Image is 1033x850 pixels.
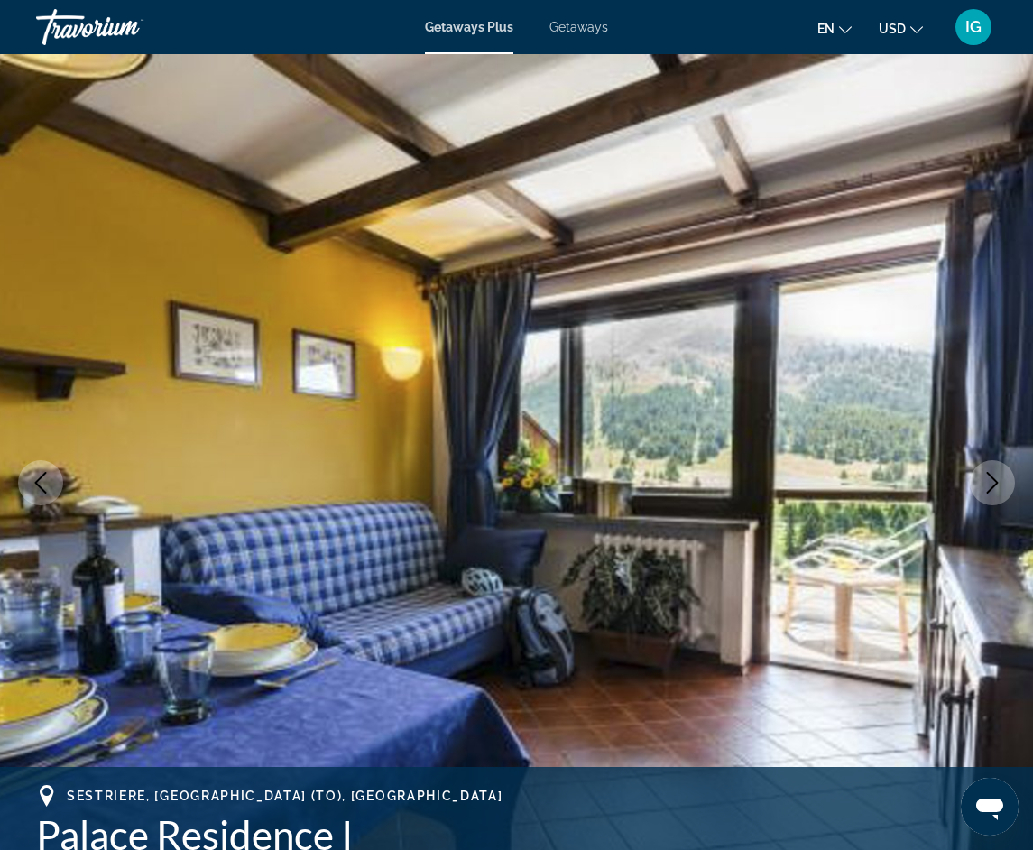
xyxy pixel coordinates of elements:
[549,20,608,34] a: Getaways
[18,460,63,505] button: Previous image
[950,8,997,46] button: User Menu
[36,4,217,51] a: Travorium
[961,778,1019,836] iframe: Button to launch messaging window
[965,18,982,36] span: IG
[817,15,852,42] button: Change language
[67,789,503,803] span: Sestriere, [GEOGRAPHIC_DATA] (TO), [GEOGRAPHIC_DATA]
[817,22,835,36] span: en
[879,22,906,36] span: USD
[879,15,923,42] button: Change currency
[970,460,1015,505] button: Next image
[425,20,513,34] a: Getaways Plus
